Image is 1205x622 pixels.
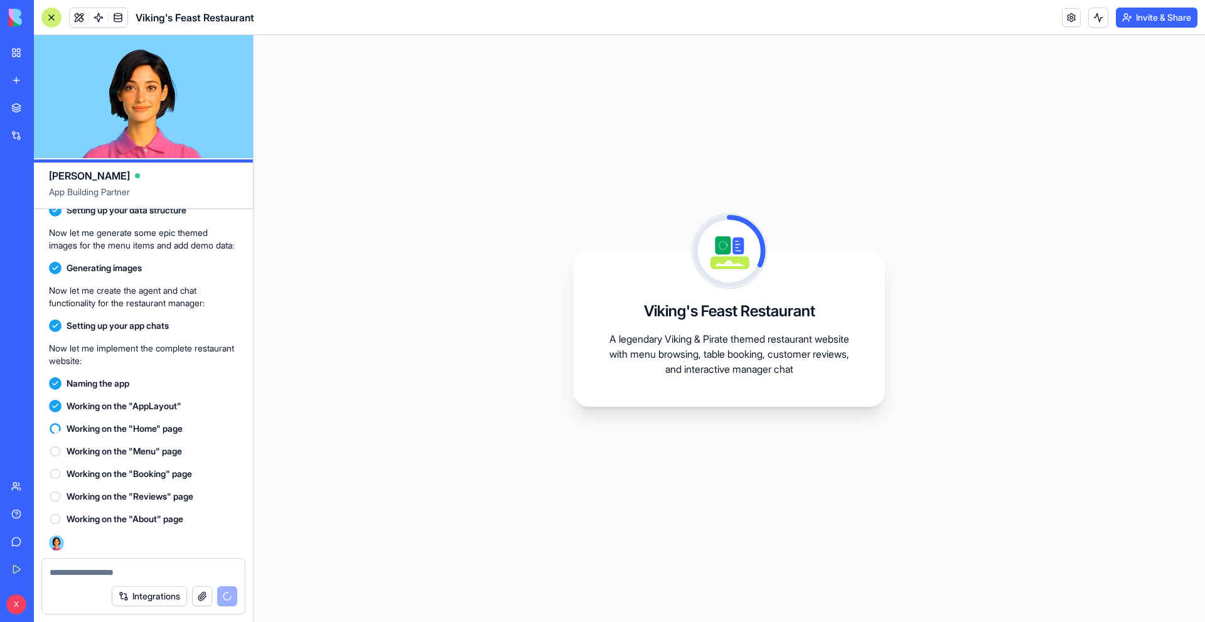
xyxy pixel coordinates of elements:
p: Now let me implement the complete restaurant website: [49,342,238,367]
span: App Building Partner [49,186,238,208]
p: Now let me create the agent and chat functionality for the restaurant manager: [49,284,238,309]
img: Ella_00000_wcx2te.png [49,535,64,550]
p: Now let me generate some epic themed images for the menu items and add demo data: [49,227,238,252]
span: Working on the "Reviews" page [67,490,193,503]
span: Viking's Feast Restaurant [136,10,254,25]
button: Invite & Share [1116,8,1197,28]
img: logo [9,9,87,26]
span: X [6,594,26,614]
span: Working on the "Booking" page [67,468,192,480]
span: Working on the "Home" page [67,422,183,435]
span: [PERSON_NAME] [49,168,130,183]
p: A legendary Viking & Pirate themed restaurant website with menu browsing, table booking, customer... [604,331,855,377]
span: Naming the app [67,377,129,390]
span: Setting up your data structure [67,204,186,217]
span: Generating images [67,262,142,274]
span: Working on the "Menu" page [67,445,182,458]
span: Working on the "About" page [67,513,183,525]
button: Integrations [112,586,187,606]
span: Working on the "AppLayout" [67,400,181,412]
span: Setting up your app chats [67,319,169,332]
h3: Viking's Feast Restaurant [644,301,815,321]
